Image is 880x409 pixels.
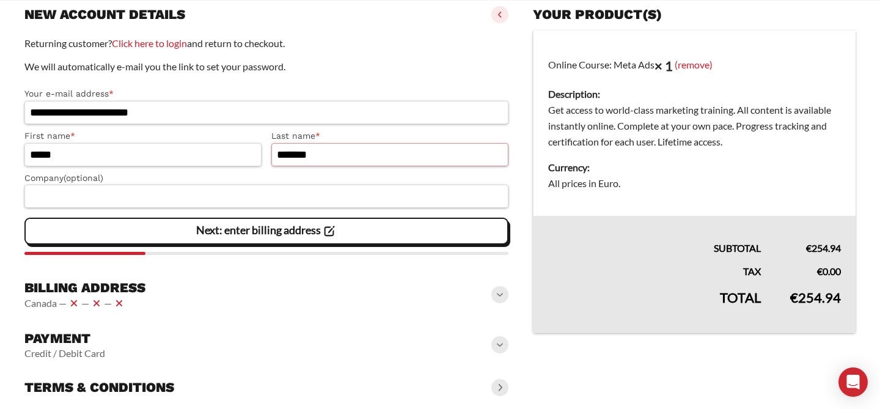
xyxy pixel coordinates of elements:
td: Online Course: Meta Ads [533,31,856,216]
h3: Billing address [24,279,145,297]
span: € [790,289,798,306]
h3: New account details [24,6,185,23]
dd: All prices in Euro. [548,175,841,191]
p: We will automatically e-mail you the link to set your password. [24,59,508,75]
dt: Currency: [548,160,841,175]
a: Click here to login [112,37,187,49]
h3: Payment [24,330,105,347]
span: € [817,265,823,277]
h3: Terms & conditions [24,379,174,396]
label: Last name [271,129,508,143]
dd: Get access to world-class marketing training. All content is available instantly online. Complete... [548,102,841,150]
vaadin-button: Next: enter billing address [24,218,508,245]
th: Tax [533,256,776,279]
label: Your e-mail address [24,87,508,101]
bdi: 254.94 [806,242,841,254]
a: (remove) [675,58,713,70]
div: Open Intercom Messenger [838,367,868,397]
bdi: 0.00 [817,265,841,277]
bdi: 254.94 [790,289,841,306]
vaadin-horizontal-layout: Credit / Debit Card [24,347,105,359]
th: Subtotal [533,216,776,256]
p: Returning customer? and return to checkout. [24,35,508,51]
strong: × 1 [654,57,673,74]
vaadin-horizontal-layout: Canada — — — [24,296,145,311]
span: (optional) [64,173,103,183]
label: First name [24,129,262,143]
th: Total [533,279,776,333]
dt: Description: [548,86,841,102]
label: Company [24,171,508,185]
span: € [806,242,812,254]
